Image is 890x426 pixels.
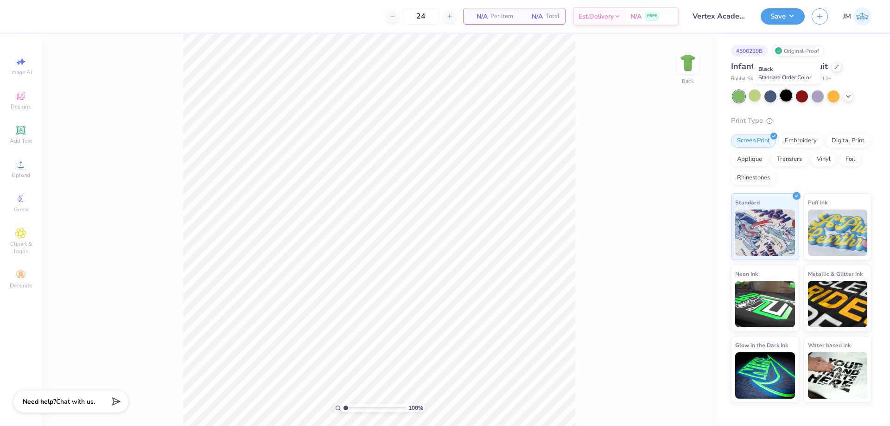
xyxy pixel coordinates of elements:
[686,7,754,25] input: Untitled Design
[5,240,37,255] span: Clipart & logos
[779,134,823,148] div: Embroidery
[490,12,513,21] span: Per Item
[11,103,31,110] span: Designs
[731,134,776,148] div: Screen Print
[524,12,543,21] span: N/A
[578,12,614,21] span: Est. Delivery
[808,210,868,256] img: Puff Ink
[10,282,32,289] span: Decorate
[14,206,28,213] span: Greek
[23,397,56,406] strong: Need help?
[753,63,820,84] div: Black
[808,340,851,350] span: Water based Ink
[826,134,871,148] div: Digital Print
[761,8,805,25] button: Save
[469,12,488,21] span: N/A
[735,269,758,279] span: Neon Ink
[853,7,871,25] img: Joshua Macky Gaerlan
[546,12,559,21] span: Total
[843,11,851,22] span: JM
[735,210,795,256] img: Standard
[56,397,95,406] span: Chat with us.
[808,281,868,327] img: Metallic & Glitter Ink
[811,153,837,166] div: Vinyl
[735,281,795,327] img: Neon Ink
[10,137,32,145] span: Add Text
[10,69,32,76] span: Image AI
[12,172,30,179] span: Upload
[682,77,694,85] div: Back
[403,8,439,25] input: – –
[731,75,760,83] span: Rabbit Skins
[839,153,861,166] div: Foil
[679,54,697,72] img: Back
[735,340,788,350] span: Glow in the Dark Ink
[808,197,827,207] span: Puff Ink
[408,404,423,412] span: 100 %
[808,269,863,279] span: Metallic & Glitter Ink
[731,171,776,185] div: Rhinestones
[843,7,871,25] a: JM
[647,13,657,19] span: FREE
[735,352,795,399] img: Glow in the Dark Ink
[731,153,768,166] div: Applique
[771,153,808,166] div: Transfers
[731,115,871,126] div: Print Type
[731,45,768,57] div: # 506239B
[758,74,811,81] span: Standard Order Color
[731,61,828,72] span: Infant Baby Rib Bodysuit
[772,45,824,57] div: Original Proof
[808,352,868,399] img: Water based Ink
[630,12,642,21] span: N/A
[735,197,760,207] span: Standard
